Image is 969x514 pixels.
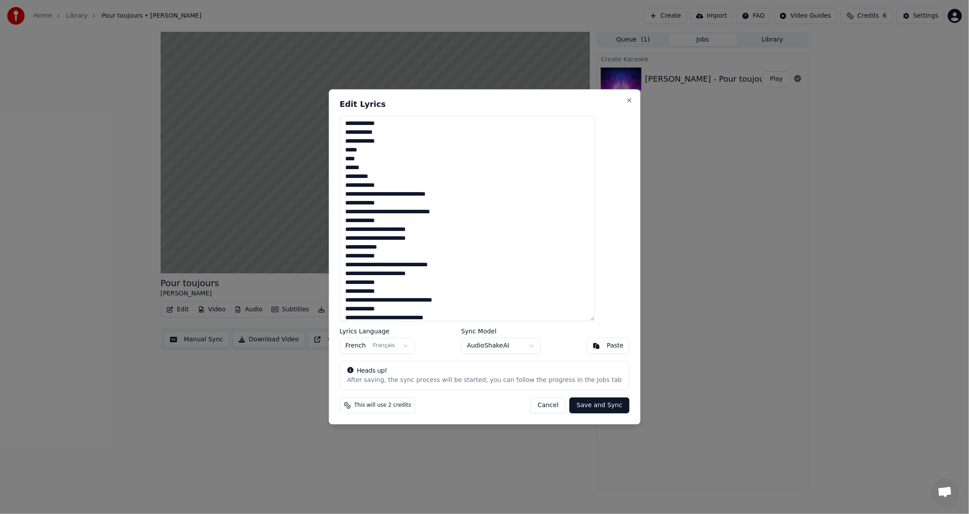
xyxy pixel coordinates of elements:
[354,402,411,409] span: This will use 2 credits
[339,328,415,334] label: Lyrics Language
[530,398,566,414] button: Cancel
[347,376,622,385] div: After saving, the sync process will be started, you can follow the progress in the Jobs tab
[587,338,630,354] button: Paste
[339,100,629,108] h2: Edit Lyrics
[607,341,624,350] div: Paste
[347,367,622,375] div: Heads up!
[461,328,541,334] label: Sync Model
[569,398,629,414] button: Save and Sync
